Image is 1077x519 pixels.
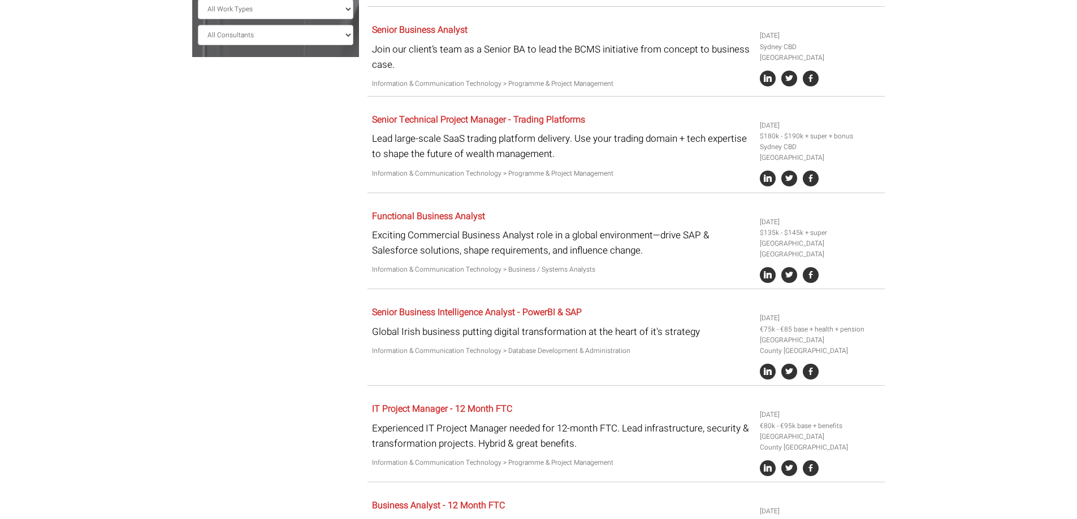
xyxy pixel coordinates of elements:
[760,238,881,260] li: [GEOGRAPHIC_DATA] [GEOGRAPHIC_DATA]
[760,335,881,356] li: [GEOGRAPHIC_DATA] County [GEOGRAPHIC_DATA]
[372,210,485,223] a: Functional Business Analyst
[372,306,582,319] a: Senior Business Intelligence Analyst - PowerBI & SAP
[372,421,751,451] p: Experienced IT Project Manager needed for 12-month FTC. Lead infrastructure, security & transform...
[372,457,751,468] p: Information & Communication Technology > Programme & Project Management
[760,313,881,324] li: [DATE]
[372,324,751,339] p: Global Irish business putting digital transformation at the heart of it's strategy
[760,421,881,431] li: €80k - €95k base + benefits
[760,217,881,228] li: [DATE]
[372,42,751,72] p: Join our client’s team as a Senior BA to lead the BCMS initiative from concept to business case.
[372,23,468,37] a: Senior Business Analyst
[372,168,751,179] p: Information & Communication Technology > Programme & Project Management
[760,506,881,517] li: [DATE]
[372,264,751,275] p: Information & Communication Technology > Business / Systems Analysts
[372,78,751,89] p: Information & Communication Technology > Programme & Project Management
[372,346,751,356] p: Information & Communication Technology > Database Development & Administration
[760,120,881,131] li: [DATE]
[760,324,881,335] li: €75k - €85 base + health + pension
[760,42,881,63] li: Sydney CBD [GEOGRAPHIC_DATA]
[760,409,881,420] li: [DATE]
[760,30,881,41] li: [DATE]
[372,499,505,512] a: Business Analyst - 12 Month FTC
[760,131,881,142] li: $180k - $190k + super + bonus
[372,131,751,162] p: Lead large-scale SaaS trading platform delivery. Use your trading domain + tech expertise to shap...
[372,113,585,127] a: Senior Technical Project Manager - Trading Platforms
[760,228,881,238] li: $135k - $145k + super
[372,228,751,258] p: Exciting Commercial Business Analyst role in a global environment—drive SAP & Salesforce solution...
[760,142,881,163] li: Sydney CBD [GEOGRAPHIC_DATA]
[760,431,881,453] li: [GEOGRAPHIC_DATA] County [GEOGRAPHIC_DATA]
[372,402,512,416] a: IT Project Manager - 12 Month FTC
